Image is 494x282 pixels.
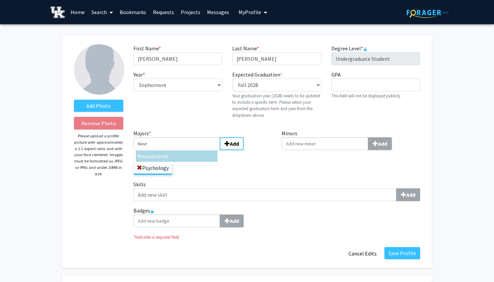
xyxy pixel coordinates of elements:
label: Majors [133,129,272,150]
a: Bookmarks [116,0,150,24]
span: Neur [137,153,149,159]
p: Please upload a profile picture with approximately a 1:1 aspect ratio and with your face centered... [74,133,123,177]
img: University of Kentucky Logo [50,6,65,18]
label: Skills [133,180,420,201]
button: Badges [220,215,244,227]
a: Requests [150,0,177,24]
b: Add [406,191,415,198]
label: Degree Level [331,44,367,52]
label: Psychology [133,162,172,174]
b: Add [378,140,387,147]
button: Majors*Neuroscience [220,137,244,150]
input: BadgesAdd [133,215,220,227]
label: First Name [133,44,161,52]
label: AddProfile Picture [74,100,123,112]
input: Majors*NeuroscienceAdd [133,137,220,150]
img: Profile Picture [74,44,124,95]
label: Minors [282,129,420,150]
input: MinorsAdd [282,137,368,150]
label: Badges [133,206,420,227]
span: oscience [149,153,168,159]
iframe: Chat [5,252,29,277]
button: Save Profile [384,247,420,259]
p: Your graduation year (2028) needs to be updated to include a specific term. Please select your ex... [232,93,321,119]
img: ForagerOne Logo [407,7,449,18]
span: My Profile [239,9,261,15]
input: SkillsAdd [133,188,397,201]
i: Indicates a required field [133,234,420,240]
a: Search [88,0,116,24]
small: This field will not be displayed publicly. [331,93,401,98]
b: Add [230,218,239,224]
label: GPA [331,70,341,79]
button: Remove Photo [74,117,123,130]
svg: This information is provided and automatically updated by the University of Kentucky and is not e... [363,47,367,51]
b: Add [230,140,239,147]
a: Home [67,0,88,24]
a: Messages [204,0,233,24]
button: Cancel Edits [344,247,381,260]
label: Last Name [232,44,259,52]
label: Expected Graduation [232,70,282,79]
a: Projects [177,0,204,24]
label: Year [133,70,145,79]
button: Skills [396,188,420,201]
button: Minors [368,137,392,150]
